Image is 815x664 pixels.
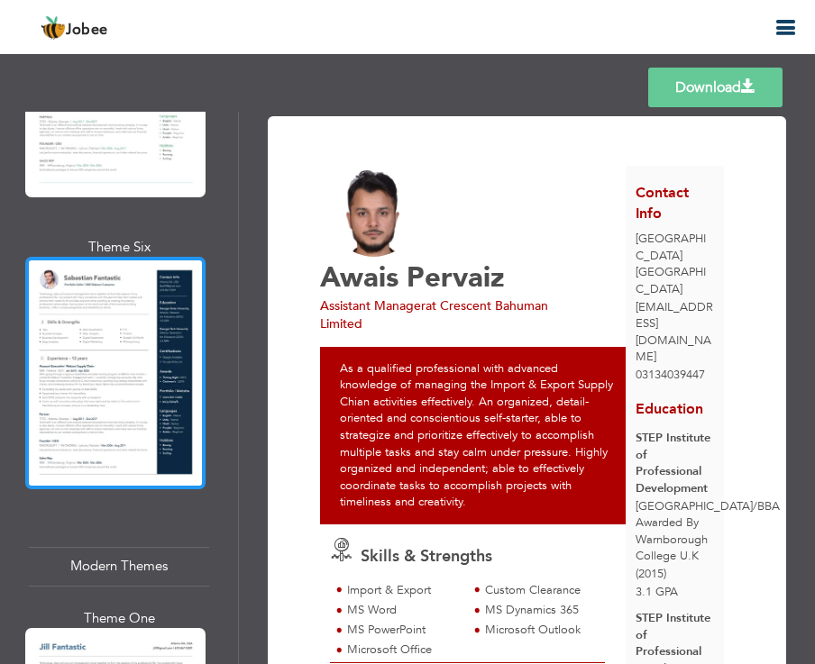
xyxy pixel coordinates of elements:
[66,23,108,38] span: Jobee
[347,582,457,599] div: Import & Export
[29,547,209,586] div: Modern Themes
[753,498,757,514] span: /
[320,347,636,524] div: As a qualified professional with advanced knowledge of managing the Import & Export Supply Chian ...
[648,68,783,107] a: Download
[361,545,492,568] span: Skills & Strengths
[330,169,418,258] img: No image
[636,584,678,600] span: 3.1 GPA
[636,399,703,419] span: Education
[485,622,595,639] div: Microsoft Outlook
[41,15,108,41] a: Jobee
[29,609,209,628] div: Theme One
[347,641,457,659] div: Microsoft Office
[320,297,548,332] span: at Crescent Bahuman Limited
[636,264,706,297] span: [GEOGRAPHIC_DATA]
[29,238,209,257] div: Theme Six
[485,602,595,619] div: MS Dynamics 365
[407,259,505,296] span: Pervaiz
[636,498,780,565] span: [GEOGRAPHIC_DATA] BBA Awarded By Warnborough College U.K
[636,430,714,496] div: STEP Institute of Professional Development
[320,259,398,296] span: Awais
[636,566,666,582] span: (2015)
[347,622,457,639] div: MS PowerPoint
[347,602,457,619] div: MS Word
[636,299,713,366] span: [EMAIL_ADDRESS][DOMAIN_NAME]
[485,582,595,599] div: Custom Clearance
[636,183,689,223] span: Contact Info
[636,231,706,264] span: [GEOGRAPHIC_DATA]
[320,297,426,314] span: Assistant Manager
[41,15,66,41] img: jobee.io
[636,367,705,383] span: 03134039447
